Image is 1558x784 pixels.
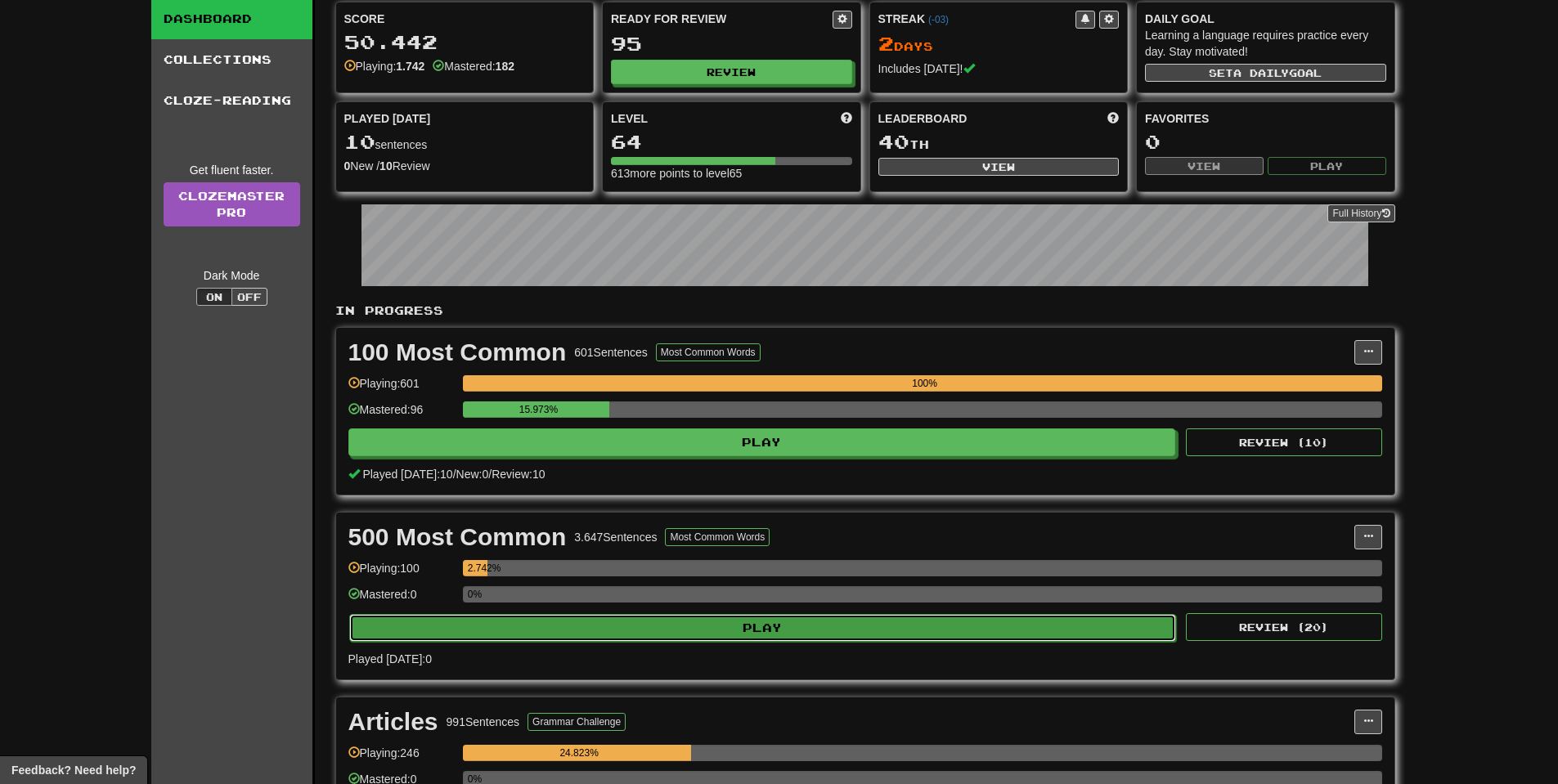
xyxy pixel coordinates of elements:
[1233,67,1289,78] span: a daily
[348,401,455,428] div: Mastered: 96
[1145,157,1264,175] button: View
[841,110,852,127] span: Score more points to level up
[231,288,267,306] button: Off
[196,288,232,306] button: On
[349,614,1177,642] button: Play
[468,401,609,418] div: 15.973%
[1145,132,1386,152] div: 0
[164,162,300,178] div: Get fluent faster.
[1145,110,1386,127] div: Favorites
[344,110,431,127] span: Played [DATE]
[348,710,438,734] div: Articles
[348,525,567,549] div: 500 Most Common
[344,132,586,153] div: sentences
[611,34,852,54] div: 95
[878,158,1120,176] button: View
[878,130,909,153] span: 40
[878,32,894,55] span: 2
[1327,204,1394,222] button: Full History
[1145,27,1386,60] div: Learning a language requires practice every day. Stay motivated!
[164,182,300,226] a: ClozemasterPro
[928,14,949,25] a: (-03)
[344,32,586,52] div: 50.442
[528,713,626,731] button: Grammar Challenge
[348,745,455,772] div: Playing: 246
[878,132,1120,153] div: th
[344,11,586,27] div: Score
[379,159,393,172] strong: 10
[611,60,852,84] button: Review
[11,762,136,778] span: Open feedback widget
[447,714,520,730] div: 991 Sentences
[468,560,488,576] div: 2.742%
[151,39,312,80] a: Collections
[574,344,648,361] div: 601 Sentences
[488,468,492,481] span: /
[878,60,1120,77] div: Includes [DATE]!
[344,58,425,74] div: Playing:
[348,428,1176,456] button: Play
[878,110,968,127] span: Leaderboard
[468,745,691,761] div: 24.823%
[1186,613,1382,641] button: Review (20)
[456,468,489,481] span: New: 0
[348,560,455,587] div: Playing: 100
[1107,110,1119,127] span: This week in points, UTC
[344,158,586,174] div: New / Review
[611,11,833,27] div: Ready for Review
[348,652,432,665] span: Played [DATE]: 0
[611,110,648,127] span: Level
[611,132,852,152] div: 64
[878,11,1076,27] div: Streak
[433,58,514,74] div: Mastered:
[492,468,545,481] span: Review: 10
[1145,11,1386,27] div: Daily Goal
[878,34,1120,55] div: Day s
[453,468,456,481] span: /
[348,375,455,402] div: Playing: 601
[362,468,452,481] span: Played [DATE]: 10
[348,586,455,613] div: Mastered: 0
[344,130,375,153] span: 10
[335,302,1395,319] p: In Progress
[1145,64,1386,82] button: Seta dailygoal
[344,159,351,172] strong: 0
[611,165,852,181] div: 613 more points to level 65
[1268,157,1386,175] button: Play
[1186,428,1382,456] button: Review (10)
[574,529,657,545] div: 3.647 Sentences
[665,528,770,546] button: Most Common Words
[496,60,514,73] strong: 182
[656,343,761,361] button: Most Common Words
[468,375,1382,392] div: 100%
[396,60,424,73] strong: 1.742
[164,267,300,284] div: Dark Mode
[151,80,312,121] a: Cloze-Reading
[348,340,567,365] div: 100 Most Common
